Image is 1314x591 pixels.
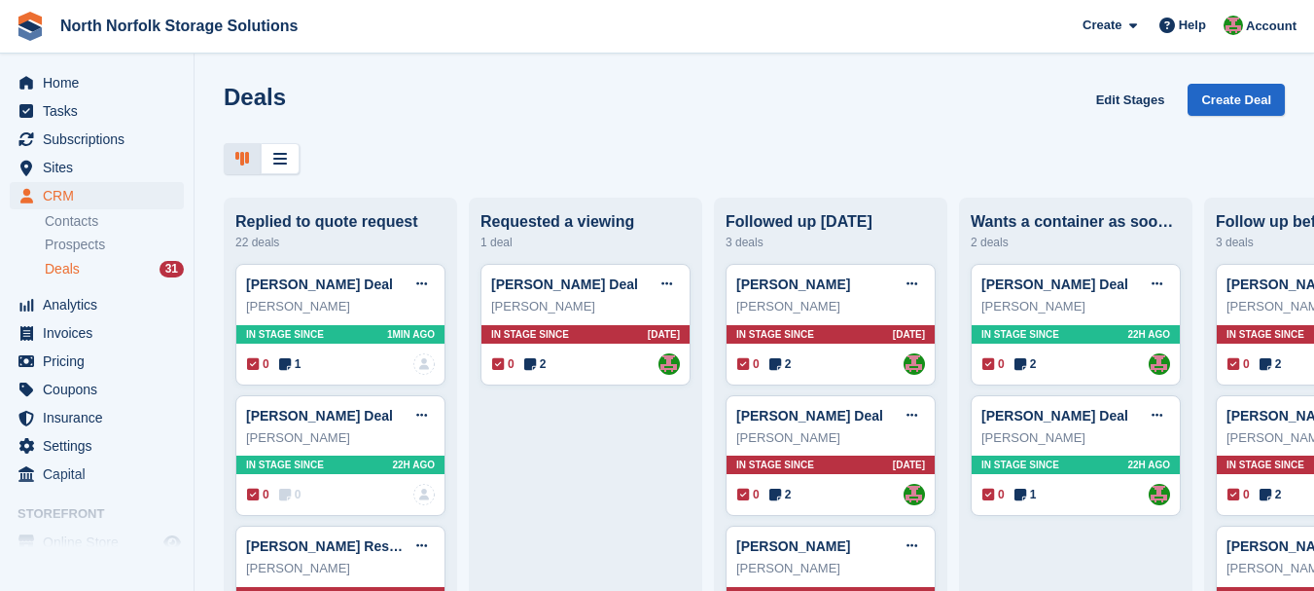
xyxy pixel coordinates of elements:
[971,213,1181,231] div: Wants a container as soon as new ones arrive!
[726,213,936,231] div: Followed up [DATE]
[480,213,691,231] div: Requested a viewing
[246,538,426,554] a: [PERSON_NAME] Rest Deal
[491,297,680,316] div: [PERSON_NAME]
[736,297,925,316] div: [PERSON_NAME]
[246,297,435,316] div: [PERSON_NAME]
[43,69,160,96] span: Home
[491,327,569,342] span: In stage since
[726,231,936,254] div: 3 deals
[524,355,547,373] span: 2
[981,428,1170,448] div: [PERSON_NAME]
[769,486,792,503] span: 2
[1246,17,1296,36] span: Account
[981,327,1059,342] span: In stage since
[10,291,184,318] a: menu
[1260,355,1282,373] span: 2
[279,355,302,373] span: 1
[16,12,45,41] img: stora-icon-8386f47178a22dfd0bd8f6a31ec36ba5ce8667c1dd55bd0f319d3a0aa187defe.svg
[45,259,184,279] a: Deals 31
[1226,327,1304,342] span: In stage since
[1083,16,1121,35] span: Create
[1179,16,1206,35] span: Help
[10,319,184,347] a: menu
[43,404,160,431] span: Insurance
[737,486,760,503] span: 0
[10,348,184,375] a: menu
[43,126,160,153] span: Subscriptions
[43,291,160,318] span: Analytics
[1149,484,1170,505] img: Katherine Phelps
[981,297,1170,316] div: [PERSON_NAME]
[1014,355,1037,373] span: 2
[1224,16,1243,35] img: Katherine Phelps
[736,559,925,578] div: [PERSON_NAME]
[1149,353,1170,375] img: Katherine Phelps
[45,236,105,254] span: Prospects
[246,559,435,578] div: [PERSON_NAME]
[43,348,160,375] span: Pricing
[279,486,302,503] span: 0
[10,376,184,403] a: menu
[736,428,925,448] div: [PERSON_NAME]
[10,154,184,181] a: menu
[10,461,184,488] a: menu
[43,182,160,209] span: CRM
[43,461,160,488] span: Capital
[982,486,1005,503] span: 0
[10,432,184,460] a: menu
[480,231,691,254] div: 1 deal
[1227,355,1250,373] span: 0
[43,97,160,125] span: Tasks
[492,355,515,373] span: 0
[413,484,435,505] img: deal-assignee-blank
[224,84,286,110] h1: Deals
[737,355,760,373] span: 0
[246,458,324,472] span: In stage since
[982,355,1005,373] span: 0
[10,126,184,153] a: menu
[1188,84,1285,116] a: Create Deal
[246,428,435,448] div: [PERSON_NAME]
[1088,84,1173,116] a: Edit Stages
[10,69,184,96] a: menu
[43,529,160,556] span: Online Store
[53,10,305,42] a: North Norfolk Storage Solutions
[235,231,445,254] div: 22 deals
[1227,486,1250,503] span: 0
[658,353,680,375] img: Katherine Phelps
[1226,458,1304,472] span: In stage since
[736,408,883,424] a: [PERSON_NAME] Deal
[10,404,184,431] a: menu
[247,486,269,503] span: 0
[392,458,435,472] span: 22H AGO
[246,327,324,342] span: In stage since
[43,376,160,403] span: Coupons
[235,213,445,231] div: Replied to quote request
[981,277,1128,292] a: [PERSON_NAME] Deal
[904,484,925,505] img: Katherine Phelps
[981,458,1059,472] span: In stage since
[769,355,792,373] span: 2
[1127,458,1170,472] span: 22H AGO
[904,353,925,375] img: Katherine Phelps
[971,231,1181,254] div: 2 deals
[45,260,80,278] span: Deals
[45,212,184,231] a: Contacts
[413,353,435,375] a: deal-assignee-blank
[1014,486,1037,503] span: 1
[43,319,160,347] span: Invoices
[736,277,850,292] a: [PERSON_NAME]
[10,182,184,209] a: menu
[981,408,1128,424] a: [PERSON_NAME] Deal
[1260,486,1282,503] span: 2
[10,529,184,556] a: menu
[736,458,814,472] span: In stage since
[43,154,160,181] span: Sites
[43,432,160,460] span: Settings
[648,327,680,342] span: [DATE]
[246,408,393,424] a: [PERSON_NAME] Deal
